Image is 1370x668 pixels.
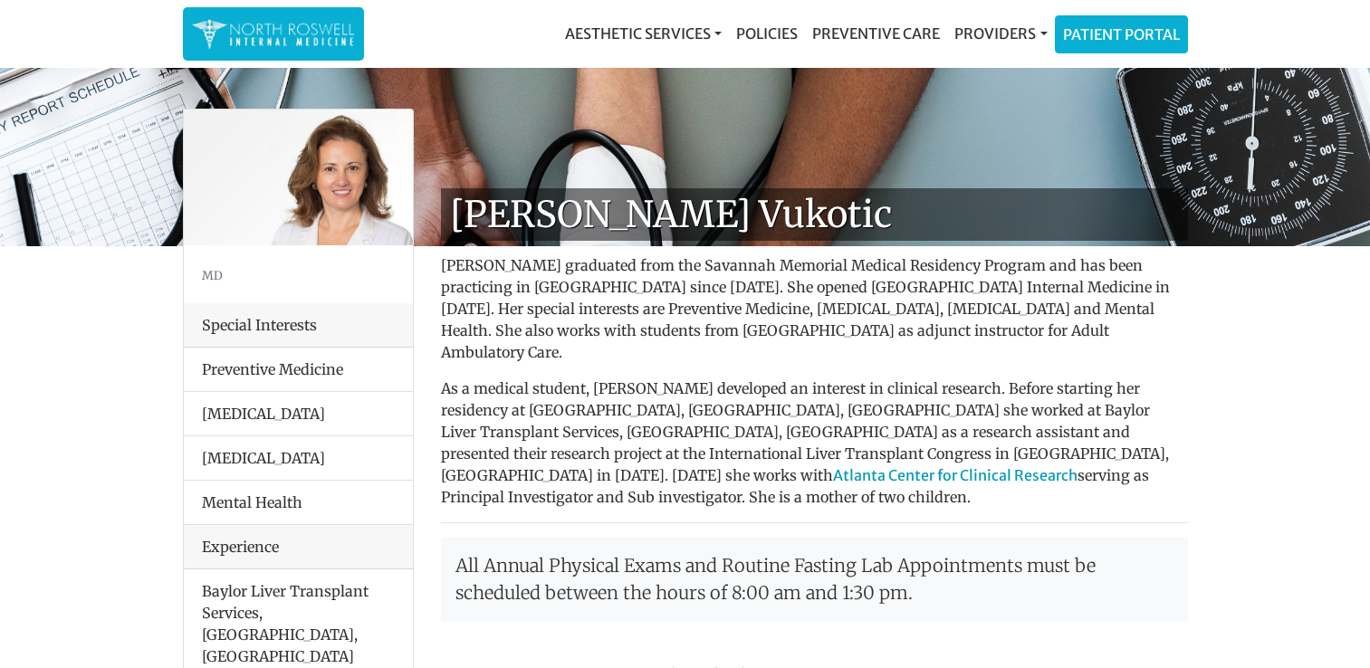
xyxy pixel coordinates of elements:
p: [PERSON_NAME] graduated from the Savannah Memorial Medical Residency Program and has been practic... [441,254,1188,363]
div: Experience [184,525,413,569]
li: Mental Health [184,480,413,525]
a: Preventive Care [805,15,947,52]
li: [MEDICAL_DATA] [184,435,413,481]
li: [MEDICAL_DATA] [184,391,413,436]
h1: [PERSON_NAME] Vukotic [441,188,1188,241]
a: Aesthetic Services [558,15,729,52]
p: As a medical student, [PERSON_NAME] developed an interest in clinical research. Before starting h... [441,377,1188,508]
a: Providers [947,15,1054,52]
a: Policies [729,15,805,52]
img: North Roswell Internal Medicine [192,16,355,52]
a: Atlanta Center for Clinical Research [833,466,1078,484]
div: Special Interests [184,303,413,348]
p: All Annual Physical Exams and Routine Fasting Lab Appointments must be scheduled between the hour... [441,538,1188,621]
a: Patient Portal [1056,16,1187,52]
img: Dr. Goga Vukotis [184,110,413,245]
small: MD [202,268,223,282]
li: Preventive Medicine [184,348,413,392]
